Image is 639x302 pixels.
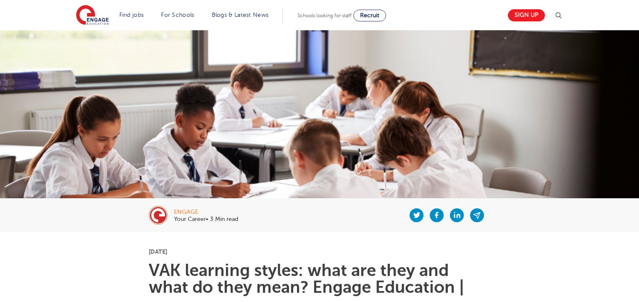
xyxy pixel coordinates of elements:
[174,216,238,222] p: Your Career• 3 Min read
[508,9,545,21] a: Sign up
[353,10,386,21] a: Recruit
[360,12,379,18] span: Recruit
[297,13,352,18] span: Schools looking for staff
[212,12,269,18] a: Blogs & Latest News
[149,249,490,255] p: [DATE]
[76,5,109,26] img: Engage Education
[149,262,490,296] h1: VAK learning styles: what are they and what do they mean? Engage Education |
[119,12,144,18] a: Find jobs
[174,209,238,215] div: engage
[161,12,194,18] a: For Schools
